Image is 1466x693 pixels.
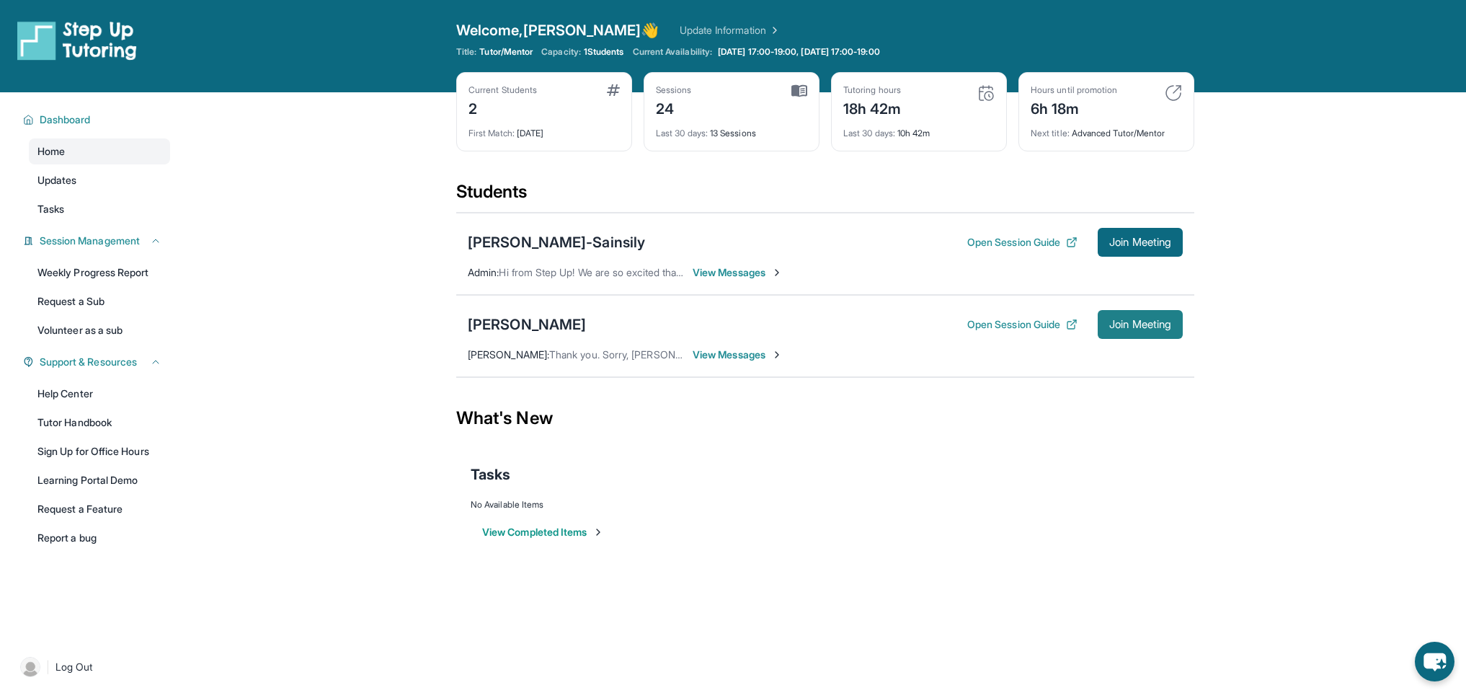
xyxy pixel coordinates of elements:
[468,348,549,361] span: [PERSON_NAME] :
[693,348,783,362] span: View Messages
[1109,320,1171,329] span: Join Meeting
[693,265,783,280] span: View Messages
[456,180,1194,212] div: Students
[584,46,624,58] span: 1 Students
[20,657,40,677] img: user-img
[967,317,1078,332] button: Open Session Guide
[40,355,137,369] span: Support & Resources
[1098,228,1183,257] button: Join Meeting
[471,464,510,485] span: Tasks
[468,232,645,252] div: [PERSON_NAME]-Sainsily
[977,84,995,102] img: card
[468,96,537,119] div: 2
[843,96,902,119] div: 18h 42m
[549,348,803,361] span: Thank you. Sorry, [PERSON_NAME] is trying to connect.
[29,317,170,343] a: Volunteer as a sub
[1031,128,1070,138] span: Next title :
[471,499,1180,511] div: No Available Items
[715,46,883,58] a: [DATE] 17:00-19:00, [DATE] 17:00-19:00
[656,84,692,96] div: Sessions
[1031,119,1182,139] div: Advanced Tutor/Mentor
[468,314,586,335] div: [PERSON_NAME]
[456,387,1194,450] div: What's New
[29,467,170,493] a: Learning Portal Demo
[29,167,170,193] a: Updates
[29,525,170,551] a: Report a bug
[468,119,620,139] div: [DATE]
[29,410,170,436] a: Tutor Handbook
[843,84,902,96] div: Tutoring hours
[791,84,807,97] img: card
[14,651,170,683] a: |Log Out
[37,173,77,187] span: Updates
[29,381,170,407] a: Help Center
[29,138,170,164] a: Home
[967,235,1078,250] button: Open Session Guide
[656,119,807,139] div: 13 Sessions
[17,20,137,61] img: logo
[29,288,170,314] a: Request a Sub
[29,260,170,286] a: Weekly Progress Report
[34,355,161,369] button: Support & Resources
[34,112,161,127] button: Dashboard
[1031,96,1117,119] div: 6h 18m
[479,46,533,58] span: Tutor/Mentor
[37,202,64,216] span: Tasks
[468,84,537,96] div: Current Students
[633,46,712,58] span: Current Availability:
[34,234,161,248] button: Session Management
[656,128,708,138] span: Last 30 days :
[29,438,170,464] a: Sign Up for Office Hours
[1098,310,1183,339] button: Join Meeting
[29,196,170,222] a: Tasks
[1415,642,1454,681] button: chat-button
[1031,84,1117,96] div: Hours until promotion
[656,96,692,119] div: 24
[843,119,995,139] div: 10h 42m
[468,266,499,278] span: Admin :
[680,23,781,37] a: Update Information
[766,23,781,37] img: Chevron Right
[1109,238,1171,247] span: Join Meeting
[843,128,895,138] span: Last 30 days :
[456,20,659,40] span: Welcome, [PERSON_NAME] 👋
[55,660,93,674] span: Log Out
[468,128,515,138] span: First Match :
[771,267,783,278] img: Chevron-Right
[541,46,581,58] span: Capacity:
[607,84,620,96] img: card
[771,349,783,361] img: Chevron-Right
[40,234,140,248] span: Session Management
[46,658,50,676] span: |
[37,144,65,159] span: Home
[40,112,91,127] span: Dashboard
[718,46,880,58] span: [DATE] 17:00-19:00, [DATE] 17:00-19:00
[29,496,170,522] a: Request a Feature
[456,46,476,58] span: Title:
[1165,84,1182,102] img: card
[482,525,604,539] button: View Completed Items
